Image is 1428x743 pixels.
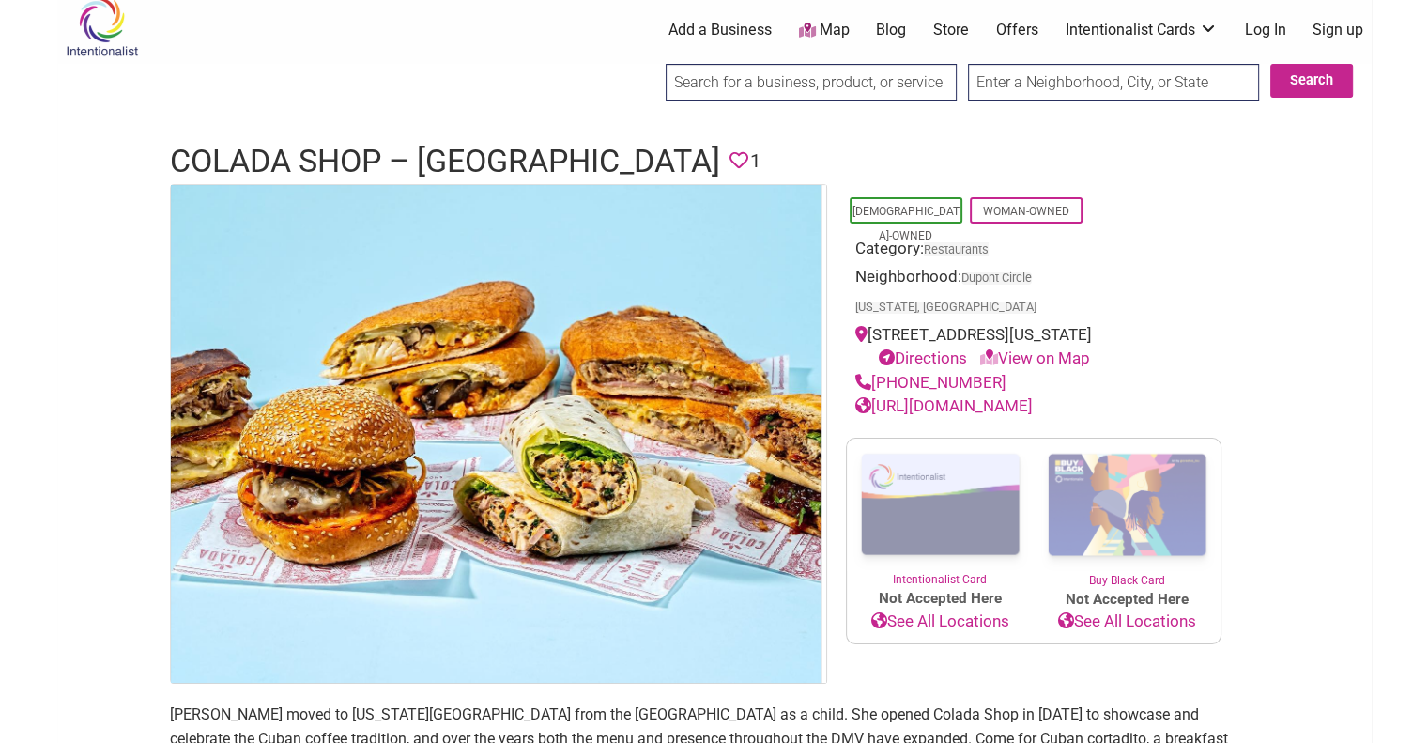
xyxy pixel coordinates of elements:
div: Neighborhood: [855,265,1212,323]
a: Intentionalist Card [847,439,1034,588]
a: See All Locations [1034,610,1221,634]
span: Not Accepted Here [1034,589,1221,611]
a: Directions [879,348,967,367]
h1: Colada Shop – [GEOGRAPHIC_DATA] [170,139,720,184]
a: Store [933,20,969,40]
input: Search for a business, product, or service [666,64,957,101]
a: Offers [996,20,1038,40]
a: [DEMOGRAPHIC_DATA]-Owned [852,205,960,242]
img: Buy Black Card [1034,439,1221,572]
a: Buy Black Card [1034,439,1221,589]
span: Not Accepted Here [847,588,1034,610]
span: Dupont Circle [961,272,1032,285]
a: Restaurants [924,242,989,256]
a: Blog [876,20,906,40]
a: Woman-Owned [983,205,1069,218]
a: [PHONE_NUMBER] [855,373,1006,392]
img: Intentionalist Card [847,439,1034,571]
a: Intentionalist Cards [1066,20,1218,40]
div: Category: [855,237,1212,266]
a: Log In [1244,20,1285,40]
a: [URL][DOMAIN_NAME] [855,396,1033,415]
a: Sign up [1313,20,1363,40]
a: View on Map [980,348,1090,367]
a: Add a Business [668,20,772,40]
span: 1 [750,147,760,176]
span: [US_STATE], [GEOGRAPHIC_DATA] [855,302,1036,314]
button: Search [1270,64,1353,98]
a: Map [798,20,849,41]
div: [STREET_ADDRESS][US_STATE] [855,323,1212,371]
input: Enter a Neighborhood, City, or State [968,64,1259,101]
a: See All Locations [847,610,1034,634]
